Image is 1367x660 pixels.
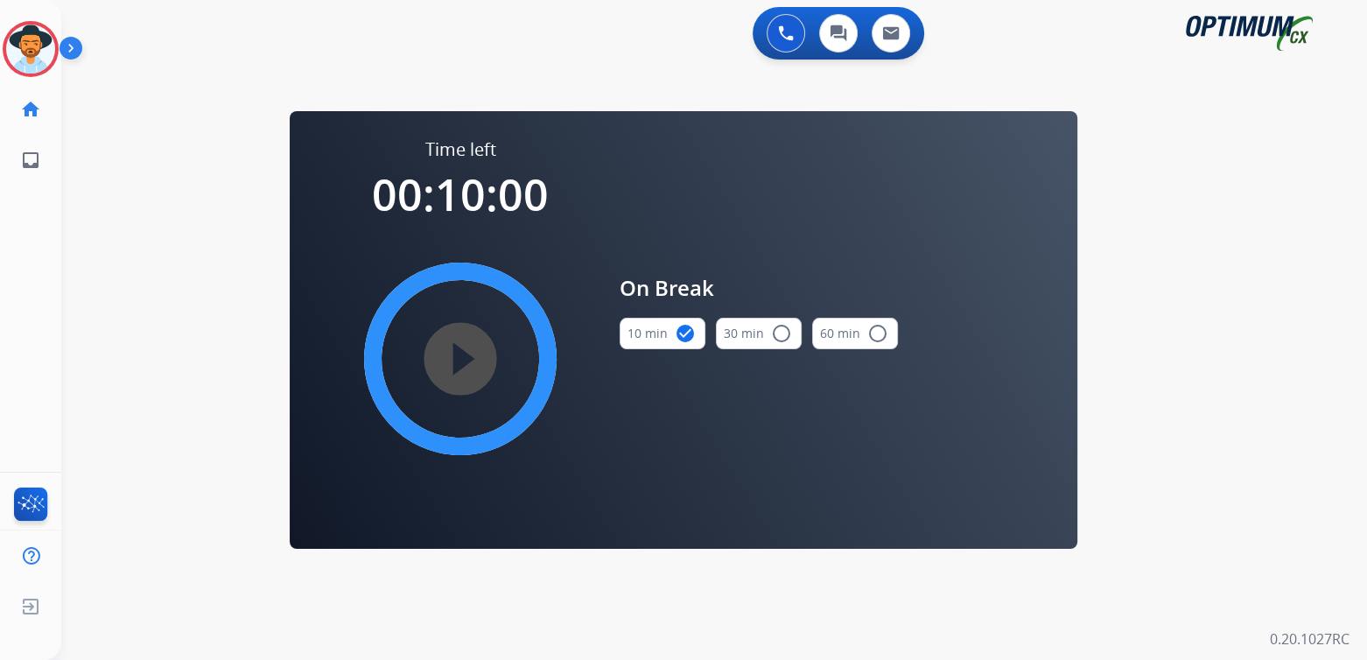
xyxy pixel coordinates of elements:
button: 10 min [620,318,705,349]
button: 30 min [716,318,802,349]
mat-icon: radio_button_unchecked [771,323,792,344]
span: Time left [425,137,496,162]
span: On Break [620,272,898,304]
mat-icon: check_circle [675,323,696,344]
mat-icon: home [20,99,41,120]
span: 00:10:00 [372,165,549,224]
mat-icon: play_circle_filled [450,348,471,369]
mat-icon: inbox [20,150,41,171]
img: avatar [6,25,55,74]
button: 60 min [812,318,898,349]
p: 0.20.1027RC [1270,628,1349,649]
mat-icon: radio_button_unchecked [867,323,888,344]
